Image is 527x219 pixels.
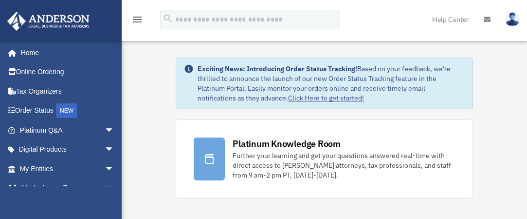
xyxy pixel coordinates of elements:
[131,14,143,25] i: menu
[233,151,454,180] div: Further your learning and get your questions answered real-time with direct access to [PERSON_NAM...
[7,140,129,159] a: Digital Productsarrow_drop_down
[105,140,124,160] span: arrow_drop_down
[176,119,472,199] a: Platinum Knowledge Room Further your learning and get your questions answered real-time with dire...
[7,120,129,140] a: Platinum Q&Aarrow_drop_down
[105,120,124,140] span: arrow_drop_down
[7,179,129,198] a: My Anderson Teamarrow_drop_down
[7,43,124,62] a: Home
[198,64,357,73] strong: Exciting News: Introducing Order Status Tracking!
[233,138,341,150] div: Platinum Knowledge Room
[105,179,124,199] span: arrow_drop_down
[7,101,129,121] a: Order StatusNEW
[131,17,143,25] a: menu
[7,62,129,82] a: Online Ordering
[198,64,464,103] div: Based on your feedback, we're thrilled to announce the launch of our new Order Status Tracking fe...
[505,12,520,26] img: User Pic
[56,103,77,118] div: NEW
[7,159,129,179] a: My Entitiesarrow_drop_down
[4,12,92,31] img: Anderson Advisors Platinum Portal
[105,159,124,179] span: arrow_drop_down
[7,81,129,101] a: Tax Organizers
[163,13,173,24] i: search
[288,94,364,102] a: Click Here to get started!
